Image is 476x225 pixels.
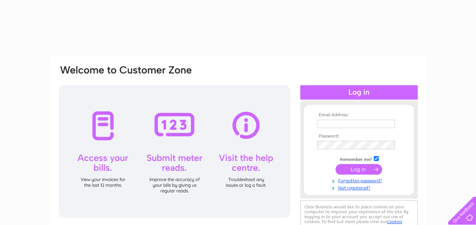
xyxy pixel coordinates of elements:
[317,184,403,191] a: Not registered?
[315,134,403,139] th: Password:
[336,164,382,175] input: Submit
[315,155,403,162] td: Remember me?
[317,177,403,184] a: Forgotten password?
[315,112,403,118] th: Email Address:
